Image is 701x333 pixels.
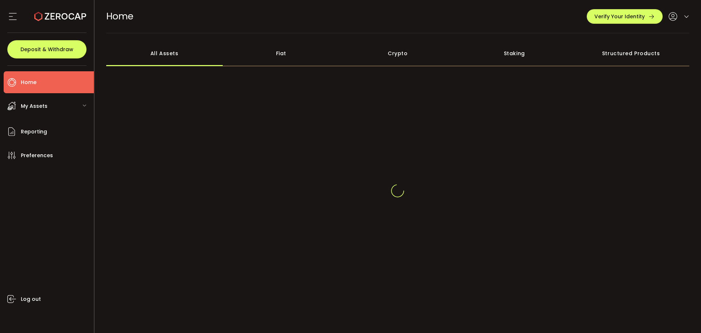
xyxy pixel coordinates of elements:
[573,41,690,66] div: Structured Products
[223,41,340,66] div: Fiat
[21,126,47,137] span: Reporting
[21,101,47,111] span: My Assets
[20,47,73,52] span: Deposit & Withdraw
[594,14,645,19] span: Verify Your Identity
[7,40,87,58] button: Deposit & Withdraw
[21,294,41,304] span: Log out
[106,10,133,23] span: Home
[21,150,53,161] span: Preferences
[456,41,573,66] div: Staking
[340,41,456,66] div: Crypto
[21,77,37,88] span: Home
[587,9,663,24] button: Verify Your Identity
[106,41,223,66] div: All Assets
